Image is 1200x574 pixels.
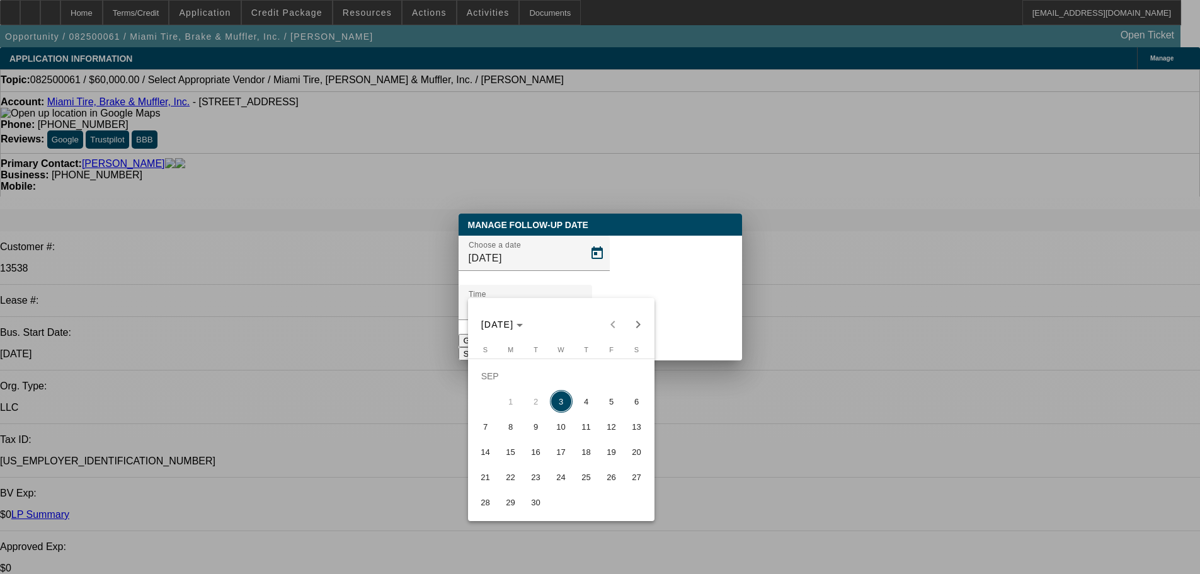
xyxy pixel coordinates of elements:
[626,466,648,488] span: 27
[473,364,649,389] td: SEP
[626,390,648,413] span: 6
[523,439,549,464] button: September 16, 2025
[498,389,523,414] button: September 1, 2025
[574,389,599,414] button: September 4, 2025
[525,491,547,514] span: 30
[500,466,522,488] span: 22
[599,414,624,439] button: September 12, 2025
[500,440,522,463] span: 15
[523,414,549,439] button: September 9, 2025
[626,312,651,337] button: Next month
[474,415,497,438] span: 7
[550,390,573,413] span: 3
[575,466,598,488] span: 25
[624,439,649,464] button: September 20, 2025
[473,414,498,439] button: September 7, 2025
[474,466,497,488] span: 21
[574,464,599,490] button: September 25, 2025
[523,490,549,515] button: September 30, 2025
[550,415,573,438] span: 10
[474,491,497,514] span: 28
[500,491,522,514] span: 29
[525,466,547,488] span: 23
[550,466,573,488] span: 24
[599,389,624,414] button: September 5, 2025
[574,439,599,464] button: September 18, 2025
[549,389,574,414] button: September 3, 2025
[609,346,614,353] span: F
[575,415,598,438] span: 11
[600,466,623,488] span: 26
[473,490,498,515] button: September 28, 2025
[549,464,574,490] button: September 24, 2025
[474,440,497,463] span: 14
[624,464,649,490] button: September 27, 2025
[473,464,498,490] button: September 21, 2025
[483,346,488,353] span: S
[600,440,623,463] span: 19
[557,346,564,353] span: W
[498,414,523,439] button: September 8, 2025
[575,440,598,463] span: 18
[599,464,624,490] button: September 26, 2025
[525,415,547,438] span: 9
[550,440,573,463] span: 17
[498,439,523,464] button: September 15, 2025
[508,346,513,353] span: M
[534,346,538,353] span: T
[525,440,547,463] span: 16
[574,414,599,439] button: September 11, 2025
[473,439,498,464] button: September 14, 2025
[634,346,639,353] span: S
[584,346,588,353] span: T
[600,390,623,413] span: 5
[523,464,549,490] button: September 23, 2025
[476,313,529,336] button: Choose month and year
[575,390,598,413] span: 4
[523,389,549,414] button: September 2, 2025
[500,415,522,438] span: 8
[481,319,514,330] span: [DATE]
[549,439,574,464] button: September 17, 2025
[626,415,648,438] span: 13
[498,490,523,515] button: September 29, 2025
[626,440,648,463] span: 20
[525,390,547,413] span: 2
[498,464,523,490] button: September 22, 2025
[624,414,649,439] button: September 13, 2025
[624,389,649,414] button: September 6, 2025
[600,415,623,438] span: 12
[549,414,574,439] button: September 10, 2025
[500,390,522,413] span: 1
[599,439,624,464] button: September 19, 2025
